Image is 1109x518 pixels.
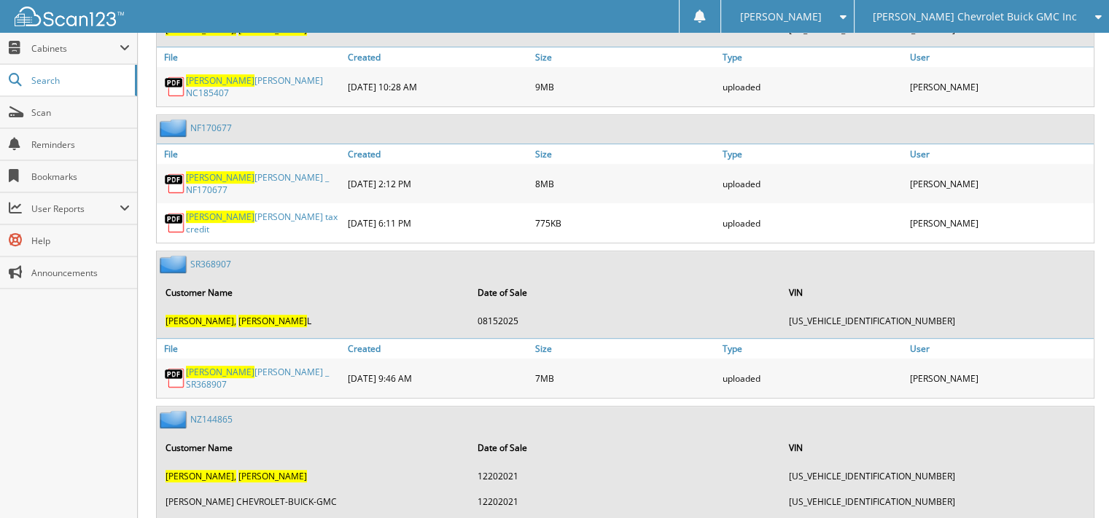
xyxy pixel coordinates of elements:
[31,74,128,87] span: Search
[344,144,532,164] a: Created
[719,144,906,164] a: Type
[186,171,341,196] a: [PERSON_NAME][PERSON_NAME] _ NF170677
[470,490,781,514] td: 12202021
[166,315,236,327] span: [PERSON_NAME],
[532,144,719,164] a: Size
[186,171,254,184] span: [PERSON_NAME]
[31,203,120,215] span: User Reports
[782,490,1092,514] td: [US_VEHICLE_IDENTIFICATION_NUMBER]
[470,464,781,488] td: 12202021
[164,367,186,389] img: PDF.png
[719,168,906,200] div: uploaded
[906,47,1094,67] a: User
[190,122,232,134] a: NF170677
[164,76,186,98] img: PDF.png
[1036,448,1109,518] iframe: Chat Widget
[470,278,781,307] th: Date of Sale
[873,12,1077,21] span: [PERSON_NAME] Chevrolet Buick GMC Inc
[164,212,186,234] img: PDF.png
[186,74,254,87] span: [PERSON_NAME]
[532,207,719,239] div: 775KB
[906,168,1094,200] div: [PERSON_NAME]
[31,235,130,247] span: Help
[719,207,906,239] div: uploaded
[157,47,344,67] a: File
[782,464,1092,488] td: [US_VEHICLE_IDENTIFICATION_NUMBER]
[160,119,190,137] img: folder2.png
[31,138,130,151] span: Reminders
[470,433,781,463] th: Date of Sale
[470,309,781,333] td: 08152025
[906,207,1094,239] div: [PERSON_NAME]
[344,207,532,239] div: [DATE] 6:11 PM
[158,433,469,463] th: Customer Name
[344,71,532,103] div: [DATE] 10:28 AM
[157,144,344,164] a: File
[15,7,124,26] img: scan123-logo-white.svg
[344,168,532,200] div: [DATE] 2:12 PM
[906,144,1094,164] a: User
[158,278,469,307] th: Customer Name
[31,267,130,279] span: Announcements
[157,339,344,358] a: File
[31,106,130,119] span: Scan
[158,490,469,514] td: [PERSON_NAME] CHEVROLET-BUICK-GMC
[238,470,307,482] span: [PERSON_NAME]
[532,168,719,200] div: 8MB
[719,339,906,358] a: Type
[166,470,236,482] span: [PERSON_NAME],
[186,366,341,391] a: [PERSON_NAME][PERSON_NAME] _ SR368907
[344,339,532,358] a: Created
[190,258,231,270] a: SR368907
[532,339,719,358] a: Size
[906,362,1094,394] div: [PERSON_NAME]
[532,47,719,67] a: Size
[782,433,1092,463] th: VIN
[906,339,1094,358] a: User
[160,255,190,273] img: folder2.png
[186,366,254,378] span: [PERSON_NAME]
[160,410,190,428] img: folder2.png
[719,362,906,394] div: uploaded
[238,315,307,327] span: [PERSON_NAME]
[344,47,532,67] a: Created
[532,71,719,103] div: 9MB
[31,42,120,55] span: Cabinets
[739,12,821,21] span: [PERSON_NAME]
[782,278,1092,307] th: VIN
[532,362,719,394] div: 7MB
[186,74,341,99] a: [PERSON_NAME][PERSON_NAME] NC185407
[164,173,186,195] img: PDF.png
[158,309,469,333] td: L
[186,211,254,223] span: [PERSON_NAME]
[719,47,906,67] a: Type
[782,309,1092,333] td: [US_VEHICLE_IDENTIFICATION_NUMBER]
[719,71,906,103] div: uploaded
[186,211,341,235] a: [PERSON_NAME][PERSON_NAME] tax credit
[31,170,130,183] span: Bookmarks
[190,413,233,425] a: NZ144865
[906,71,1094,103] div: [PERSON_NAME]
[344,362,532,394] div: [DATE] 9:46 AM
